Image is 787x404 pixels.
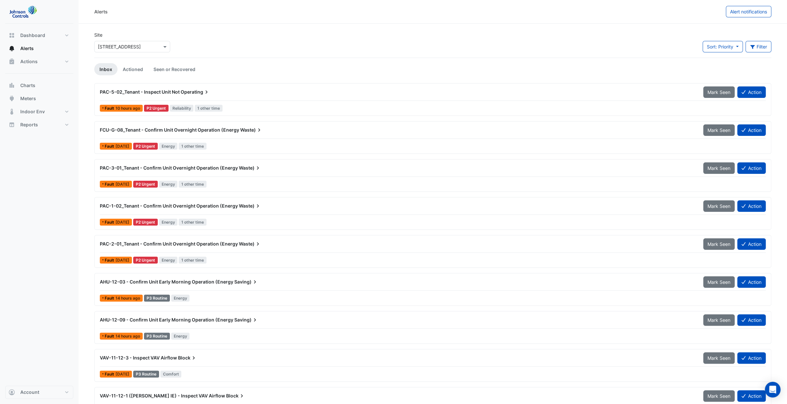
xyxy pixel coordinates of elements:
button: Action [737,200,766,212]
span: 1 other time [179,143,206,150]
div: P2 Urgent [133,143,158,150]
span: 1 other time [179,219,206,226]
span: Reports [20,121,38,128]
div: Alerts [94,8,108,15]
div: P3 Routine [144,295,170,302]
app-icon: Charts [9,82,15,89]
span: Mark Seen [707,89,730,95]
span: Mark Seen [707,279,730,285]
app-icon: Indoor Env [9,108,15,115]
app-icon: Reports [9,121,15,128]
span: Sort: Priority [707,44,733,49]
span: Saving) [234,279,258,285]
span: Fault [105,220,116,224]
span: Waste) [240,127,262,133]
span: Mon 22-Sep-2025 21:00 AEST [116,258,129,263]
span: Energy [159,257,178,264]
button: Indoor Env [5,105,73,118]
div: P3 Routine [133,371,159,377]
span: Fault [105,258,116,262]
button: Dashboard [5,29,73,42]
div: P2 Urgent [133,219,158,226]
span: Energy [159,181,178,188]
span: Fault [105,182,116,186]
span: Thu 26-Jun-2025 09:45 AEST [116,372,129,376]
div: P2 Urgent [133,257,158,264]
button: Mark Seen [703,162,735,174]
span: Block [178,355,197,361]
span: Energy [171,333,190,340]
span: VAV-11-12-1 ([PERSON_NAME] IE) - Inspect VAV Airflow [100,393,225,398]
span: Waste) [239,203,261,209]
span: Alert notifications [730,9,767,14]
a: Seen or Recovered [148,63,201,75]
span: Fault [105,372,116,376]
button: Filter [745,41,772,52]
span: Mark Seen [707,165,730,171]
button: Mark Seen [703,238,735,250]
span: Dashboard [20,32,45,39]
button: Action [737,276,766,288]
button: Actions [5,55,73,68]
span: Energy [171,295,190,302]
span: 1 other time [179,257,206,264]
button: Alerts [5,42,73,55]
button: Reports [5,118,73,131]
span: PAC-2-01_Tenant - Confirm Unit Overnight Operation (Energy [100,241,238,247]
button: Mark Seen [703,276,735,288]
button: Action [737,238,766,250]
span: Fault [105,144,116,148]
button: Action [737,352,766,364]
img: Company Logo [8,5,37,18]
button: Mark Seen [703,200,735,212]
button: Meters [5,92,73,105]
app-icon: Meters [9,95,15,102]
span: Saving) [234,317,258,323]
span: Fault [105,334,116,338]
span: Mon 22-Sep-2025 21:00 AEST [116,182,129,187]
span: Energy [159,143,178,150]
span: AHU-12-09 - Confirm Unit Early Morning Operation (Energy [100,317,233,322]
span: Meters [20,95,36,102]
span: Mark Seen [707,127,730,133]
button: Mark Seen [703,390,735,402]
button: Alert notifications [726,6,771,17]
button: Mark Seen [703,352,735,364]
button: Account [5,386,73,399]
button: Mark Seen [703,86,735,98]
span: 1 other time [195,105,223,112]
span: Actions [20,58,38,65]
a: Actioned [117,63,148,75]
span: 1 other time [179,181,206,188]
span: Alerts [20,45,34,52]
span: Wed 24-Sep-2025 08:15 AEST [116,106,140,111]
button: Action [737,314,766,326]
span: Operating [181,89,210,95]
span: Fault [105,296,116,300]
span: Mark Seen [707,393,730,399]
span: Tue 23-Sep-2025 00:30 AEST [116,144,129,149]
span: Wed 24-Sep-2025 04:15 AEST [116,334,140,339]
div: P3 Routine [144,333,170,340]
button: Action [737,390,766,402]
span: Mark Seen [707,355,730,361]
a: Inbox [94,63,117,75]
app-icon: Dashboard [9,32,15,39]
span: Wed 24-Sep-2025 04:15 AEST [116,296,140,301]
span: Account [20,389,39,395]
app-icon: Alerts [9,45,15,52]
button: Mark Seen [703,124,735,136]
span: Indoor Env [20,108,45,115]
span: FCU-G-08_Tenant - Confirm Unit Overnight Operation (Energy [100,127,239,133]
span: PAC-3-01_Tenant - Confirm Unit Overnight Operation (Energy [100,165,238,171]
div: P2 Urgent [144,105,169,112]
span: Mark Seen [707,241,730,247]
span: Comfort [160,371,182,377]
span: PAC-5-02_Tenant - Inspect Unit Not [100,89,180,95]
span: Block [226,393,245,399]
span: Waste) [239,241,261,247]
button: Action [737,86,766,98]
span: Reliability [170,105,194,112]
div: Open Intercom Messenger [765,382,780,397]
span: VAV-11-12-3 - Inspect VAV Airflow [100,355,177,360]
